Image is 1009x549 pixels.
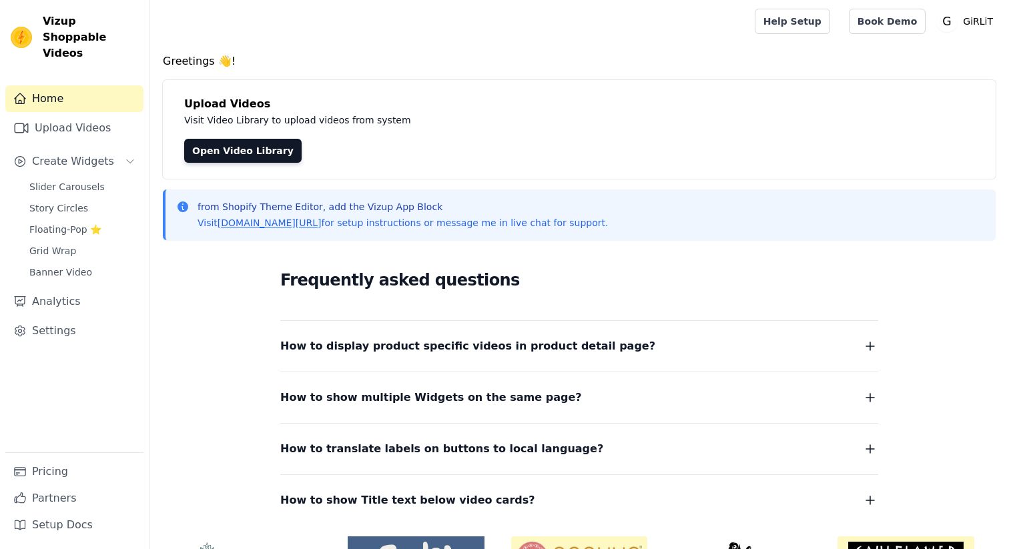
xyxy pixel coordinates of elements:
[198,216,608,229] p: Visit for setup instructions or message me in live chat for support.
[5,458,143,485] a: Pricing
[280,388,878,407] button: How to show multiple Widgets on the same page?
[5,288,143,315] a: Analytics
[943,15,952,28] text: G
[29,244,76,257] span: Grid Wrap
[5,318,143,344] a: Settings
[5,115,143,141] a: Upload Videos
[5,485,143,512] a: Partners
[280,440,878,458] button: How to translate labels on buttons to local language?
[5,85,143,112] a: Home
[5,148,143,175] button: Create Widgets
[755,9,830,34] a: Help Setup
[936,9,998,33] button: G GiRLiT
[184,139,302,163] a: Open Video Library
[280,267,878,294] h2: Frequently asked questions
[218,217,322,228] a: [DOMAIN_NAME][URL]
[849,9,926,34] a: Book Demo
[21,220,143,239] a: Floating-Pop ⭐
[21,199,143,217] a: Story Circles
[280,491,878,510] button: How to show Title text below video cards?
[32,153,114,169] span: Create Widgets
[43,13,138,61] span: Vizup Shoppable Videos
[958,9,998,33] p: GiRLiT
[280,337,655,356] span: How to display product specific videos in product detail page?
[184,112,782,128] p: Visit Video Library to upload videos from system
[21,241,143,260] a: Grid Wrap
[280,440,603,458] span: How to translate labels on buttons to local language?
[21,177,143,196] a: Slider Carousels
[29,265,92,279] span: Banner Video
[163,53,996,69] h4: Greetings 👋!
[11,27,32,48] img: Vizup
[5,512,143,538] a: Setup Docs
[184,96,974,112] h4: Upload Videos
[198,200,608,213] p: from Shopify Theme Editor, add the Vizup App Block
[21,263,143,282] a: Banner Video
[29,223,101,236] span: Floating-Pop ⭐
[29,180,105,193] span: Slider Carousels
[280,491,535,510] span: How to show Title text below video cards?
[29,201,88,215] span: Story Circles
[280,337,878,356] button: How to display product specific videos in product detail page?
[280,388,582,407] span: How to show multiple Widgets on the same page?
